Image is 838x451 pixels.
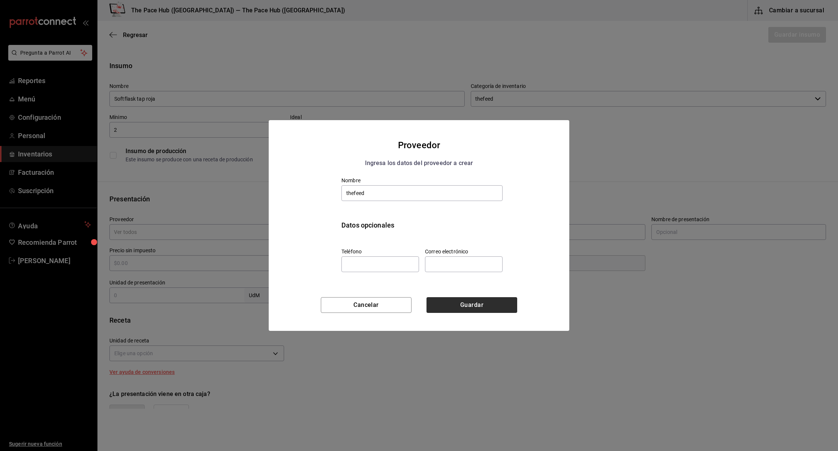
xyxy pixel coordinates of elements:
div: Proveedor [278,138,560,152]
button: Cancelar [321,297,412,313]
label: Correo electrónico [425,249,503,254]
div: Ingresa los datos del proveedor a crear [278,158,560,168]
div: Datos opcionales [341,220,503,230]
label: Teléfono [341,249,419,254]
label: Nombre [341,177,503,183]
button: Guardar [426,297,517,313]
